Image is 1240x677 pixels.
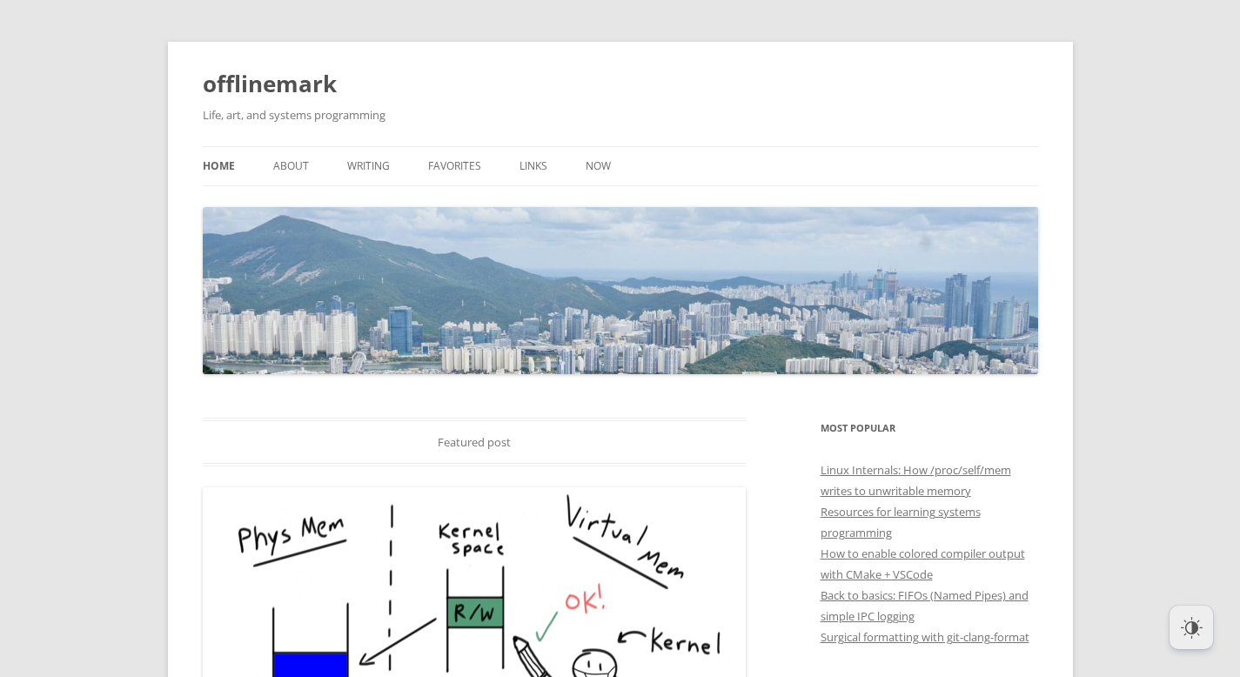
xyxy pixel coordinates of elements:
[821,629,1029,645] a: Surgical formatting with git-clang-format
[203,63,337,104] a: offlinemark
[821,504,981,540] a: Resources for learning systems programming
[821,462,1011,499] a: Linux Internals: How /proc/self/mem writes to unwritable memory
[203,418,747,466] div: Featured post
[203,104,1038,125] h2: Life, art, and systems programming
[428,147,481,185] a: Favorites
[821,587,1029,624] a: Back to basics: FIFOs (Named Pipes) and simple IPC logging
[203,147,235,185] a: Home
[586,147,611,185] a: Now
[821,418,1038,439] h3: Most Popular
[203,207,1038,373] img: offlinemark
[347,147,390,185] a: Writing
[519,147,547,185] a: Links
[273,147,309,185] a: About
[821,546,1025,582] a: How to enable colored compiler output with CMake + VSCode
